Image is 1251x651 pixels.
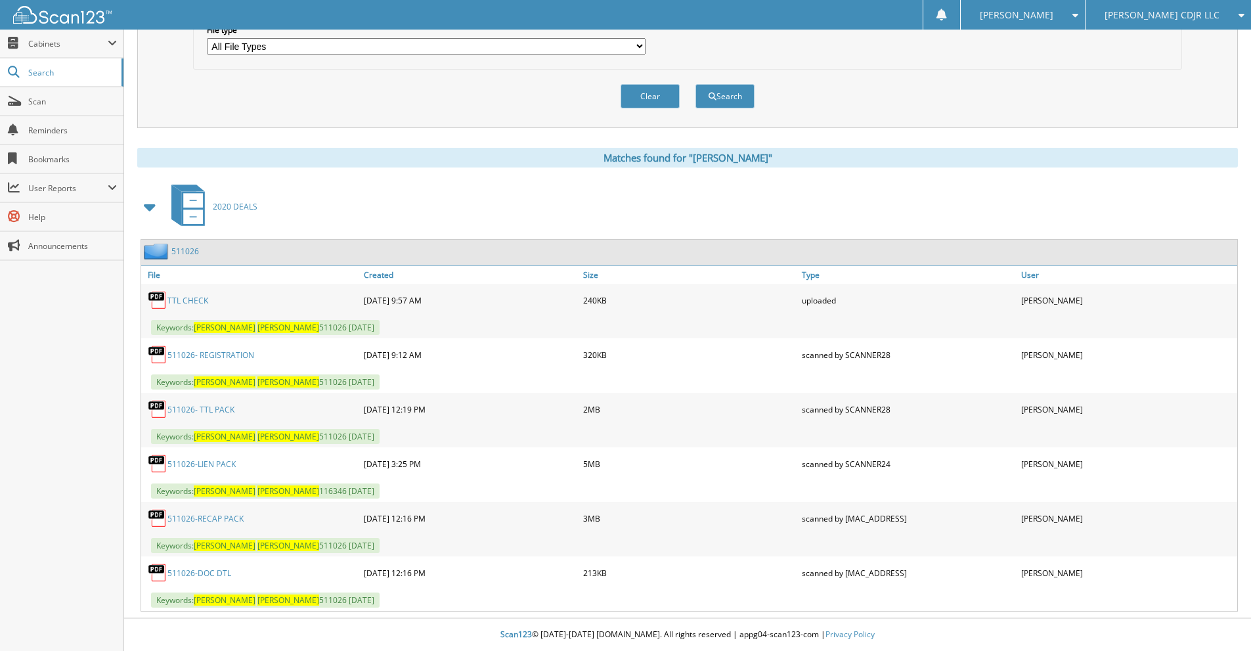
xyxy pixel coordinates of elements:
[124,619,1251,651] div: © [DATE]-[DATE] [DOMAIN_NAME]. All rights reserved | appg04-scan123-com |
[148,345,167,365] img: PDF.png
[144,243,171,259] img: folder2.png
[28,240,117,252] span: Announcements
[580,342,799,368] div: 320KB
[167,568,231,579] a: 511026-DOC DTL
[1018,266,1237,284] a: User
[28,38,108,49] span: Cabinets
[257,595,319,606] span: [PERSON_NAME]
[361,266,580,284] a: Created
[1105,11,1219,19] span: [PERSON_NAME] CDJR LLC
[799,560,1018,586] div: scanned by [MAC_ADDRESS]
[167,404,234,415] a: 511026- TTL PACK
[171,246,199,257] a: 511026
[361,342,580,368] div: [DATE] 9:12 AM
[28,125,117,136] span: Reminders
[799,396,1018,422] div: scanned by SCANNER28
[825,629,875,640] a: Privacy Policy
[1018,342,1237,368] div: [PERSON_NAME]
[580,560,799,586] div: 213KB
[141,266,361,284] a: File
[580,505,799,531] div: 3MB
[621,84,680,108] button: Clear
[361,505,580,531] div: [DATE] 12:16 PM
[194,322,255,333] span: [PERSON_NAME]
[28,154,117,165] span: Bookmarks
[194,485,255,497] span: [PERSON_NAME]
[167,459,236,470] a: 511026-LIEN PACK
[148,399,167,419] img: PDF.png
[167,295,208,306] a: TTL CHECK
[151,593,380,608] span: Keywords: 511026 [DATE]
[799,266,1018,284] a: Type
[1018,287,1237,313] div: [PERSON_NAME]
[799,451,1018,477] div: scanned by SCANNER24
[257,322,319,333] span: [PERSON_NAME]
[1018,560,1237,586] div: [PERSON_NAME]
[137,148,1238,168] div: Matches found for "[PERSON_NAME]"
[500,629,532,640] span: Scan123
[194,540,255,551] span: [PERSON_NAME]
[151,429,380,444] span: Keywords: 511026 [DATE]
[13,6,112,24] img: scan123-logo-white.svg
[361,451,580,477] div: [DATE] 3:25 PM
[167,349,254,361] a: 511026- REGISTRATION
[1018,396,1237,422] div: [PERSON_NAME]
[151,538,380,553] span: Keywords: 511026 [DATE]
[580,287,799,313] div: 240KB
[148,563,167,583] img: PDF.png
[28,67,115,78] span: Search
[580,266,799,284] a: Size
[151,483,380,499] span: Keywords: 116346 [DATE]
[207,24,646,35] label: File type
[980,11,1053,19] span: [PERSON_NAME]
[257,376,319,388] span: [PERSON_NAME]
[799,287,1018,313] div: uploaded
[148,290,167,310] img: PDF.png
[257,431,319,442] span: [PERSON_NAME]
[361,287,580,313] div: [DATE] 9:57 AM
[164,181,257,233] a: 2020 DEALS
[361,396,580,422] div: [DATE] 12:19 PM
[580,451,799,477] div: 5MB
[799,342,1018,368] div: scanned by SCANNER28
[361,560,580,586] div: [DATE] 12:16 PM
[194,376,255,388] span: [PERSON_NAME]
[1185,588,1251,651] iframe: Chat Widget
[580,396,799,422] div: 2MB
[28,212,117,223] span: Help
[1018,451,1237,477] div: [PERSON_NAME]
[799,505,1018,531] div: scanned by [MAC_ADDRESS]
[28,183,108,194] span: User Reports
[151,374,380,390] span: Keywords: 511026 [DATE]
[194,431,255,442] span: [PERSON_NAME]
[1018,505,1237,531] div: [PERSON_NAME]
[257,485,319,497] span: [PERSON_NAME]
[257,540,319,551] span: [PERSON_NAME]
[213,201,257,212] span: 2020 DEALS
[151,320,380,335] span: Keywords: 511026 [DATE]
[194,595,255,606] span: [PERSON_NAME]
[148,508,167,528] img: PDF.png
[167,513,244,524] a: 511026-RECAP PACK
[28,96,117,107] span: Scan
[695,84,755,108] button: Search
[148,454,167,474] img: PDF.png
